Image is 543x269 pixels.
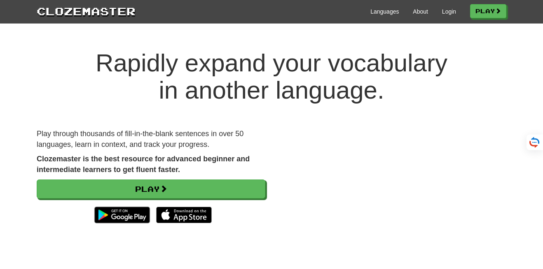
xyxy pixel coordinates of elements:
a: Languages [370,7,399,16]
img: Get it on Google Play [90,203,154,227]
strong: Clozemaster is the best resource for advanced beginner and intermediate learners to get fluent fa... [37,155,250,174]
p: Play through thousands of fill-in-the-blank sentences in over 50 languages, learn in context, and... [37,129,265,150]
a: Login [442,7,456,16]
a: Play [470,4,506,18]
img: Download_on_the_App_Store_Badge_US-UK_135x40-25178aeef6eb6b83b96f5f2d004eda3bffbb37122de64afbaef7... [156,207,212,223]
a: About [413,7,428,16]
a: Play [37,179,265,198]
a: Clozemaster [37,3,136,19]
